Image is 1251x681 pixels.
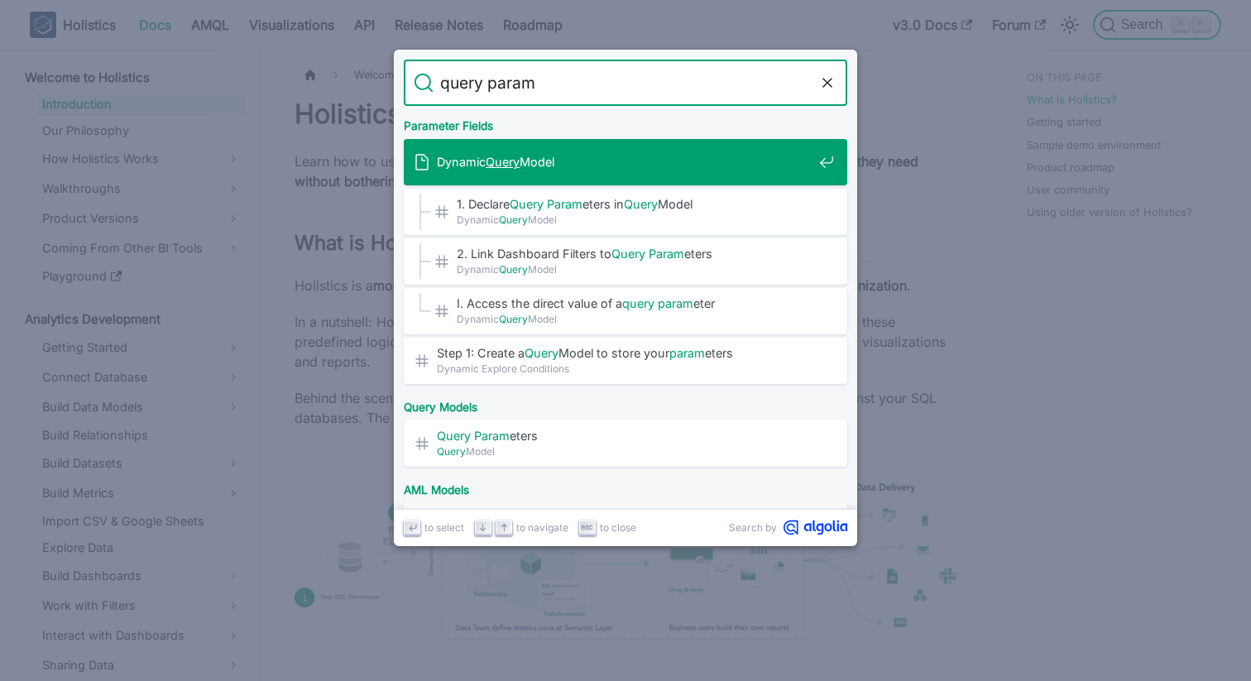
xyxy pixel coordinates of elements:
[400,106,851,139] div: Parameter Fields
[477,521,489,534] svg: Arrow down
[658,296,693,310] mark: param
[404,338,847,384] a: Step 1: Create aQueryModel to store yourparameters​Dynamic Explore Conditions
[498,521,510,534] svg: Arrow up
[729,520,847,535] a: Search byAlgolia
[404,503,847,549] a: Parameter definition​QueryModel
[499,313,528,325] mark: Query
[404,189,847,235] a: 1. DeclareQuery Parameters inQueryModel​DynamicQueryModel
[817,73,837,93] button: Clear the query
[434,60,817,106] input: Search docs
[669,346,705,360] mark: param
[622,296,654,310] mark: query
[457,311,812,327] span: Dynamic Model
[400,470,851,503] div: AML Models
[510,197,544,211] mark: Query
[611,247,645,261] mark: Query
[437,154,812,170] span: Dynamic Model
[474,429,510,443] mark: Param
[649,247,684,261] mark: Param
[424,520,464,535] span: to select
[581,521,593,534] svg: Escape key
[784,520,847,535] svg: Algolia
[437,345,812,361] span: Step 1: Create a Model to store your eters​
[499,263,528,276] mark: Query
[404,420,847,467] a: Query Parameters​QueryModel
[437,361,812,376] span: Dynamic Explore Conditions
[600,520,636,535] span: to close
[437,428,812,444] span: eters​
[437,444,812,459] span: Model
[406,521,419,534] svg: Enter key
[516,520,568,535] span: to navigate
[404,238,847,285] a: 2. Link Dashboard Filters toQuery Parameters​DynamicQueryModel
[457,295,812,311] span: I. Access the direct value of a eter​
[525,346,558,360] mark: Query
[404,288,847,334] a: I. Access the direct value of aquery parameter​DynamicQueryModel
[486,155,520,169] mark: Query
[457,212,812,228] span: Dynamic Model
[624,197,658,211] mark: Query
[400,387,851,420] div: Query Models
[547,197,582,211] mark: Param
[437,429,471,443] mark: Query
[499,213,528,226] mark: Query
[404,139,847,185] a: DynamicQueryModel
[457,196,812,212] span: 1. Declare eters in Model​
[457,261,812,277] span: Dynamic Model
[457,246,812,261] span: 2. Link Dashboard Filters to eters​
[729,520,777,535] span: Search by
[437,445,466,458] mark: Query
